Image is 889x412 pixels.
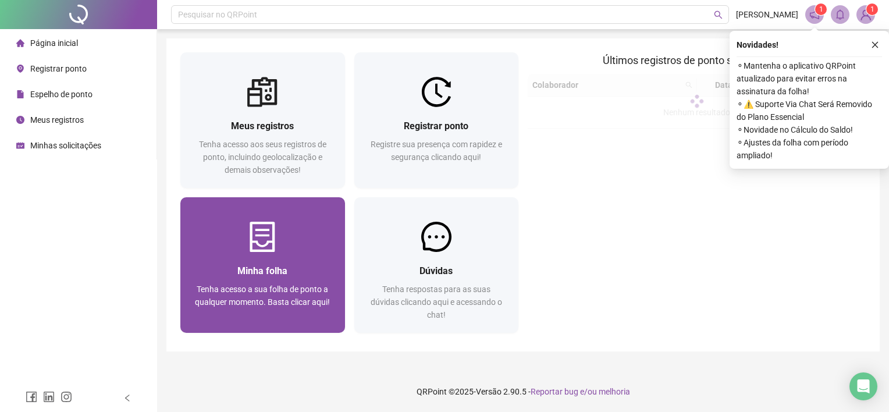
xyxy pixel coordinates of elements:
span: Página inicial [30,38,78,48]
footer: QRPoint © 2025 - 2.90.5 - [157,371,889,412]
span: file [16,90,24,98]
span: environment [16,65,24,73]
sup: Atualize o seu contato no menu Meus Dados [866,3,878,15]
span: 1 [819,5,823,13]
div: Open Intercom Messenger [849,372,877,400]
span: clock-circle [16,116,24,124]
span: notification [809,9,820,20]
span: schedule [16,141,24,150]
span: 1 [870,5,874,13]
span: Registrar ponto [30,64,87,73]
span: close [871,41,879,49]
span: Tenha acesso a sua folha de ponto a qualquer momento. Basta clicar aqui! [195,285,330,307]
span: bell [835,9,845,20]
span: left [123,394,131,402]
span: Tenha respostas para as suas dúvidas clicando aqui e acessando o chat! [371,285,502,319]
span: ⚬ Ajustes da folha com período ampliado! [737,136,882,162]
a: Meus registrosTenha acesso aos seus registros de ponto, incluindo geolocalização e demais observa... [180,52,345,188]
span: linkedin [43,391,55,403]
span: Minhas solicitações [30,141,101,150]
span: home [16,39,24,47]
span: ⚬ Mantenha o aplicativo QRPoint atualizado para evitar erros na assinatura da folha! [737,59,882,98]
span: Reportar bug e/ou melhoria [531,387,630,396]
sup: 1 [815,3,827,15]
img: 89612 [857,6,874,23]
span: Registre sua presença com rapidez e segurança clicando aqui! [371,140,502,162]
a: Minha folhaTenha acesso a sua folha de ponto a qualquer momento. Basta clicar aqui! [180,197,345,333]
span: Espelho de ponto [30,90,93,99]
span: Tenha acesso aos seus registros de ponto, incluindo geolocalização e demais observações! [199,140,326,175]
span: Novidades ! [737,38,778,51]
span: Meus registros [30,115,84,125]
span: search [714,10,723,19]
span: ⚬ Novidade no Cálculo do Saldo! [737,123,882,136]
span: instagram [61,391,72,403]
span: Dúvidas [419,265,453,276]
span: facebook [26,391,37,403]
span: Últimos registros de ponto sincronizados [603,54,791,66]
span: Registrar ponto [404,120,468,132]
a: Registrar pontoRegistre sua presença com rapidez e segurança clicando aqui! [354,52,519,188]
span: ⚬ ⚠️ Suporte Via Chat Será Removido do Plano Essencial [737,98,882,123]
span: Versão [476,387,502,396]
span: [PERSON_NAME] [736,8,798,21]
span: Minha folha [237,265,287,276]
span: Meus registros [231,120,294,132]
a: DúvidasTenha respostas para as suas dúvidas clicando aqui e acessando o chat! [354,197,519,333]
